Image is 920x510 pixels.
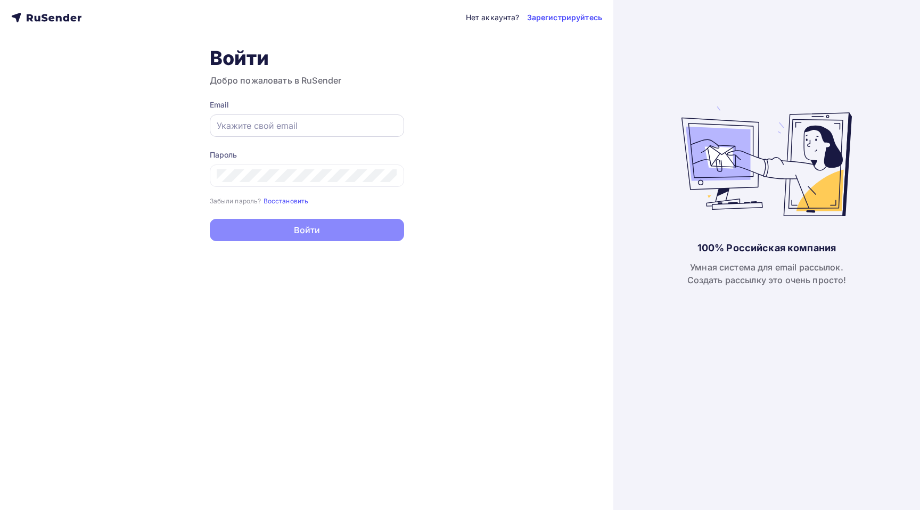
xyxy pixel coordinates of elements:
[210,74,404,87] h3: Добро пожаловать в RuSender
[264,196,309,205] a: Восстановить
[687,261,847,286] div: Умная система для email рассылок. Создать рассылку это очень просто!
[264,197,309,205] small: Восстановить
[210,150,404,160] div: Пароль
[217,119,397,132] input: Укажите свой email
[210,219,404,241] button: Войти
[697,242,836,254] div: 100% Российская компания
[527,12,602,23] a: Зарегистрируйтесь
[210,100,404,110] div: Email
[466,12,520,23] div: Нет аккаунта?
[210,46,404,70] h1: Войти
[210,197,261,205] small: Забыли пароль?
